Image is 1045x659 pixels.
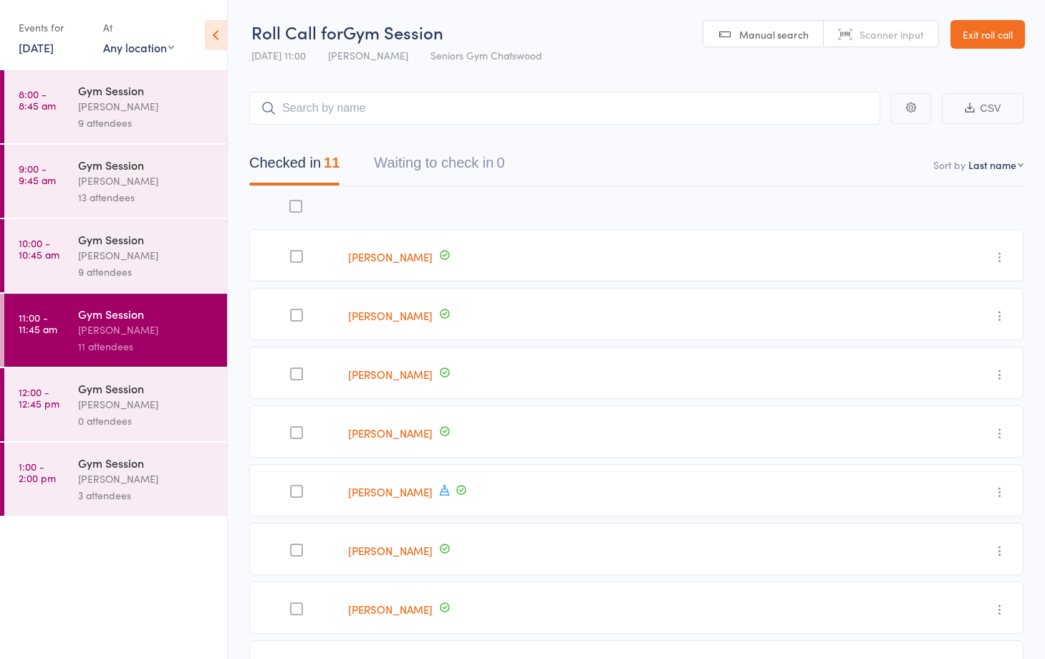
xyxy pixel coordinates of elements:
[859,27,924,42] span: Scanner input
[348,484,433,499] a: [PERSON_NAME]
[430,48,542,62] span: Seniors Gym Chatswood
[103,16,174,39] div: At
[343,20,443,44] span: Gym Session
[78,338,215,355] div: 11 attendees
[324,155,339,170] div: 11
[348,249,433,264] a: [PERSON_NAME]
[78,264,215,280] div: 9 attendees
[249,148,339,186] button: Checked in11
[78,380,215,396] div: Gym Session
[78,247,215,264] div: [PERSON_NAME]
[78,471,215,487] div: [PERSON_NAME]
[251,20,343,44] span: Roll Call for
[78,231,215,247] div: Gym Session
[19,16,89,39] div: Events for
[103,39,174,55] div: Any location
[739,27,809,42] span: Manual search
[19,461,56,484] time: 1:00 - 2:00 pm
[249,92,880,125] input: Search by name
[348,425,433,441] a: [PERSON_NAME]
[374,148,504,186] button: Waiting to check in0
[348,602,433,617] a: [PERSON_NAME]
[19,312,57,335] time: 11:00 - 11:45 am
[78,396,215,413] div: [PERSON_NAME]
[942,93,1024,124] button: CSV
[78,455,215,471] div: Gym Session
[348,543,433,558] a: [PERSON_NAME]
[19,39,54,55] a: [DATE]
[78,413,215,429] div: 0 attendees
[4,368,227,441] a: 12:00 -12:45 pmGym Session[PERSON_NAME]0 attendees
[933,158,965,172] label: Sort by
[328,48,408,62] span: [PERSON_NAME]
[4,145,227,218] a: 9:00 -9:45 amGym Session[PERSON_NAME]13 attendees
[78,98,215,115] div: [PERSON_NAME]
[950,20,1025,49] a: Exit roll call
[19,237,59,260] time: 10:00 - 10:45 am
[78,82,215,98] div: Gym Session
[4,294,227,367] a: 11:00 -11:45 amGym Session[PERSON_NAME]11 attendees
[78,306,215,322] div: Gym Session
[348,367,433,382] a: [PERSON_NAME]
[251,48,306,62] span: [DATE] 11:00
[4,219,227,292] a: 10:00 -10:45 amGym Session[PERSON_NAME]9 attendees
[19,88,56,111] time: 8:00 - 8:45 am
[78,157,215,173] div: Gym Session
[78,322,215,338] div: [PERSON_NAME]
[348,308,433,323] a: [PERSON_NAME]
[4,443,227,516] a: 1:00 -2:00 pmGym Session[PERSON_NAME]3 attendees
[78,173,215,189] div: [PERSON_NAME]
[78,189,215,206] div: 13 attendees
[19,386,59,409] time: 12:00 - 12:45 pm
[496,155,504,170] div: 0
[968,158,1016,172] div: Last name
[19,163,56,186] time: 9:00 - 9:45 am
[4,70,227,143] a: 8:00 -8:45 amGym Session[PERSON_NAME]9 attendees
[78,487,215,504] div: 3 attendees
[78,115,215,131] div: 9 attendees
